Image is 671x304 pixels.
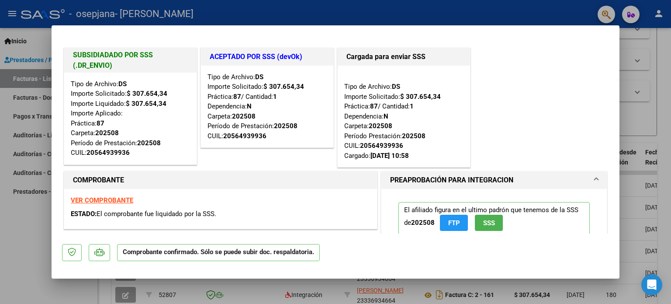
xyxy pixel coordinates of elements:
[95,129,119,137] strong: 202508
[273,93,277,101] strong: 1
[384,112,388,120] strong: N
[390,175,513,185] h1: PREAPROBACIÓN PARA INTEGRACION
[410,102,414,110] strong: 1
[223,131,266,141] div: 20564939936
[411,219,435,227] strong: 202508
[475,215,503,231] button: SSS
[274,122,297,130] strong: 202508
[483,219,495,227] span: SSS
[263,83,304,91] strong: $ 307.654,34
[208,72,327,141] div: Tipo de Archivo: Importe Solicitado: Práctica: / Cantidad: Dependencia: Carpeta: Período de Prest...
[344,72,463,161] div: Tipo de Archivo: Importe Solicitado: Práctica: / Cantidad: Dependencia: Carpeta: Período Prestaci...
[440,215,468,231] button: FTP
[71,196,133,204] a: VER COMPROBANTE
[118,80,127,88] strong: DS
[73,50,188,71] h1: SUBSIDIADADO POR SSS (.DR_ENVIO)
[370,102,378,110] strong: 87
[232,112,256,120] strong: 202508
[360,141,403,151] div: 20564939936
[127,90,167,98] strong: $ 307.654,34
[398,202,590,235] p: El afiliado figura en el ultimo padrón que tenemos de la SSS de
[73,176,124,184] strong: COMPROBANTE
[448,219,460,227] span: FTP
[369,122,392,130] strong: 202508
[392,83,400,91] strong: DS
[400,93,441,101] strong: $ 307.654,34
[71,79,190,158] div: Tipo de Archivo: Importe Solicitado: Importe Liquidado: Importe Aplicado: Práctica: Carpeta: Perí...
[210,52,325,62] h1: ACEPTADO POR SSS (devOk)
[370,152,409,160] strong: [DATE] 10:58
[117,244,320,261] p: Comprobante confirmado. Sólo se puede subir doc. respaldatoria.
[346,52,461,62] h1: Cargada para enviar SSS
[247,102,252,110] strong: N
[641,274,662,295] div: Open Intercom Messenger
[402,132,425,140] strong: 202508
[233,93,241,101] strong: 87
[137,139,161,147] strong: 202508
[86,148,130,158] div: 20564939936
[255,73,263,81] strong: DS
[97,210,216,218] span: El comprobante fue liquidado por la SSS.
[126,100,166,108] strong: $ 307.654,34
[381,171,607,189] mat-expansion-panel-header: PREAPROBACIÓN PARA INTEGRACION
[71,210,97,218] span: ESTADO:
[97,119,104,127] strong: 87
